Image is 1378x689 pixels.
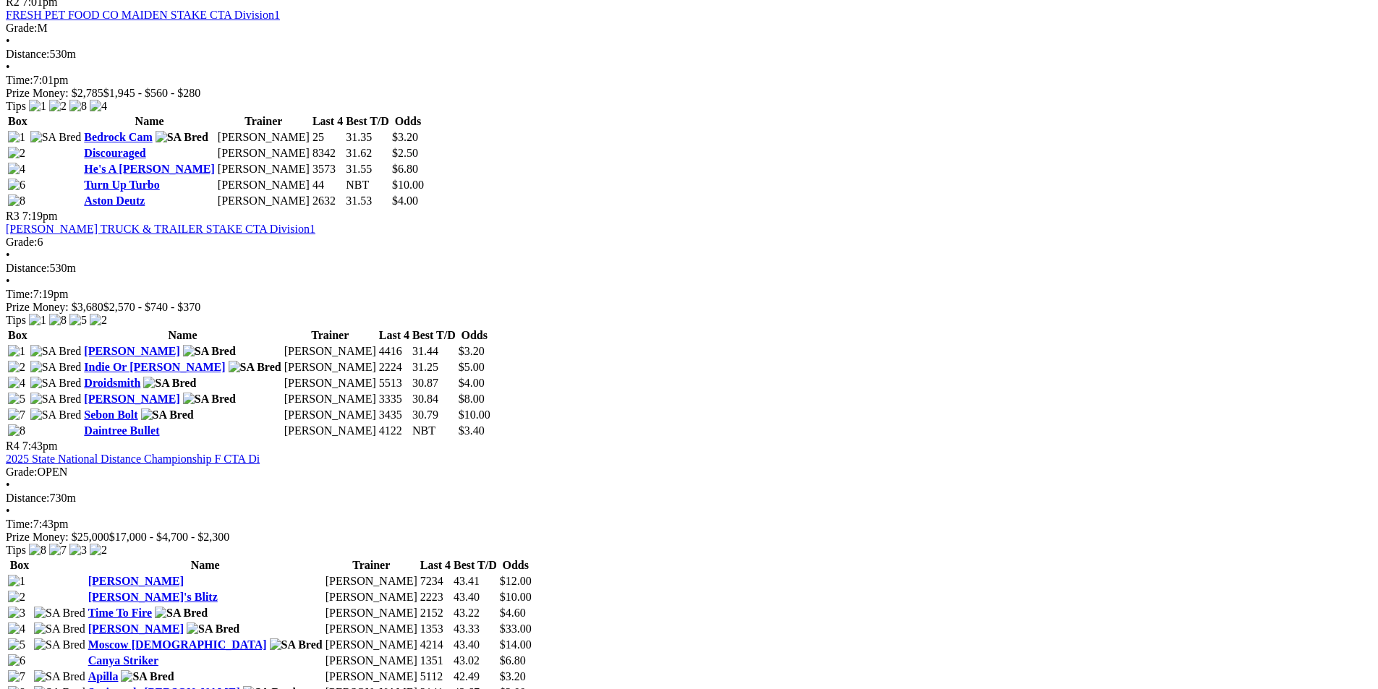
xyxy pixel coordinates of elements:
[217,162,310,176] td: [PERSON_NAME]
[84,345,179,357] a: [PERSON_NAME]
[325,574,418,589] td: [PERSON_NAME]
[34,607,85,620] img: SA Bred
[8,163,25,176] img: 4
[284,360,377,375] td: [PERSON_NAME]
[49,100,67,113] img: 2
[90,314,107,327] img: 2
[217,178,310,192] td: [PERSON_NAME]
[90,544,107,557] img: 2
[84,163,214,175] a: He's A [PERSON_NAME]
[6,275,10,287] span: •
[312,146,344,161] td: 8342
[392,131,418,143] span: $3.20
[345,162,390,176] td: 31.55
[6,453,260,465] a: 2025 State National Distance Championship F CTA Di
[84,147,145,159] a: Discouraged
[29,544,46,557] img: 8
[453,606,498,620] td: 43.22
[6,61,10,73] span: •
[88,670,119,682] a: Apilla
[6,236,38,248] span: Grade:
[8,424,25,437] img: 8
[420,574,451,589] td: 7234
[8,345,25,358] img: 1
[103,301,201,313] span: $2,570 - $740 - $370
[6,466,38,478] span: Grade:
[325,606,418,620] td: [PERSON_NAME]
[500,575,532,587] span: $12.00
[8,591,25,604] img: 2
[187,622,239,635] img: SA Bred
[84,393,179,405] a: [PERSON_NAME]
[420,590,451,604] td: 2223
[143,377,196,390] img: SA Bred
[420,638,451,652] td: 4214
[420,622,451,636] td: 1353
[459,393,485,405] span: $8.00
[30,408,82,421] img: SA Bred
[345,146,390,161] td: 31.62
[453,590,498,604] td: 43.40
[84,194,145,207] a: Aston Deutz
[6,531,1372,544] div: Prize Money: $25,000
[392,147,418,159] span: $2.50
[22,440,58,452] span: 7:43pm
[392,179,424,191] span: $10.00
[412,360,456,375] td: 31.25
[109,531,230,543] span: $17,000 - $4,700 - $2,300
[8,115,27,127] span: Box
[500,622,532,635] span: $33.00
[378,344,410,359] td: 4416
[8,194,25,207] img: 8
[84,424,159,437] a: Daintree Bullet
[8,654,25,667] img: 6
[6,74,33,86] span: Time:
[49,544,67,557] img: 7
[6,223,315,235] a: [PERSON_NAME] TRUCK & TRAILER STAKE CTA Division1
[8,329,27,341] span: Box
[325,558,418,573] th: Trainer
[217,114,310,129] th: Trainer
[6,22,38,34] span: Grade:
[6,236,1372,249] div: 6
[8,179,25,192] img: 6
[84,179,159,191] a: Turn Up Turbo
[312,130,344,145] td: 25
[284,328,377,343] th: Trainer
[156,131,208,144] img: SA Bred
[29,314,46,327] img: 1
[8,377,25,390] img: 4
[10,559,30,571] span: Box
[459,408,490,421] span: $10.00
[453,558,498,573] th: Best T/D
[6,262,1372,275] div: 530m
[378,424,410,438] td: 4122
[312,114,344,129] th: Last 4
[6,544,26,556] span: Tips
[8,361,25,374] img: 2
[30,131,82,144] img: SA Bred
[88,591,218,603] a: [PERSON_NAME]'s Blitz
[6,22,1372,35] div: M
[30,361,82,374] img: SA Bred
[453,574,498,589] td: 43.41
[84,377,140,389] a: Droidsmith
[141,408,194,421] img: SA Bred
[392,194,418,207] span: $4.00
[8,393,25,406] img: 5
[378,392,410,406] td: 3335
[459,361,485,373] span: $5.00
[6,440,20,452] span: R4
[34,670,85,683] img: SA Bred
[69,100,87,113] img: 8
[84,361,225,373] a: Indie Or [PERSON_NAME]
[88,654,158,667] a: Canya Striker
[88,622,184,635] a: [PERSON_NAME]
[284,344,377,359] td: [PERSON_NAME]
[69,314,87,327] img: 5
[6,74,1372,87] div: 7:01pm
[325,654,418,668] td: [PERSON_NAME]
[8,670,25,683] img: 7
[30,377,82,390] img: SA Bred
[6,100,26,112] span: Tips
